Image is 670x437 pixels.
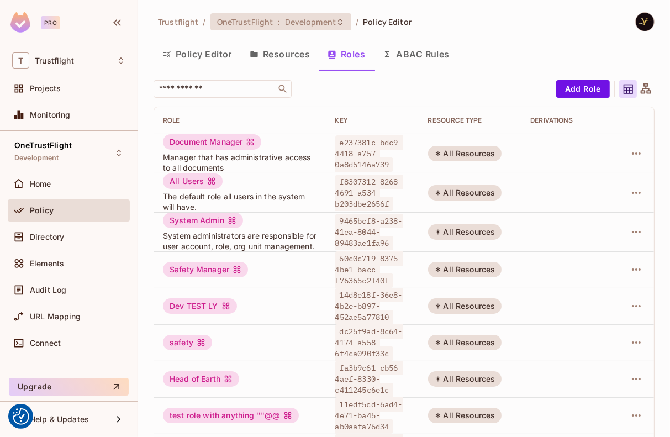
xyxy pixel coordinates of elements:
[241,40,319,68] button: Resources
[335,251,403,288] span: 60c0c719-8375-4be1-bacc-f76365c2f40f
[363,17,412,27] span: Policy Editor
[30,286,66,294] span: Audit Log
[163,152,318,173] span: Manager that has administrative access to all documents
[163,191,318,212] span: The default role all users in the system will have.
[30,339,61,348] span: Connect
[428,371,502,387] div: All Resources
[12,52,29,69] span: T
[30,312,81,321] span: URL Mapping
[428,185,502,201] div: All Resources
[335,135,403,172] span: e237381c-bdc9-4418-a757-0a8d5146a739
[530,116,605,125] div: Derivations
[203,17,205,27] li: /
[163,262,248,277] div: Safety Manager
[335,116,410,125] div: Key
[163,230,318,251] span: System administrators are responsible for user account, role, org unit management.
[374,40,458,68] button: ABAC Rules
[163,335,212,350] div: safety
[428,224,502,240] div: All Resources
[335,175,403,211] span: f8307312-8268-4691-a534-b203dbe2656f
[428,335,502,350] div: All Resources
[30,259,64,268] span: Elements
[10,12,30,33] img: SReyMgAAAABJRU5ErkJggg==
[158,17,198,27] span: the active workspace
[217,17,273,27] span: OneTrustFlight
[163,116,318,125] div: Role
[335,324,403,361] span: dc25f9ad-8c64-4174-a558-6f4ca090f33c
[285,17,336,27] span: Development
[636,13,654,31] img: Yilmaz Alizadeh
[335,397,403,434] span: 11edf5cd-6ad4-4e71-ba45-ab0aafa76d34
[335,361,403,397] span: fa3b9c61-cb56-4aef-8330-c411245c6e1c
[163,213,243,228] div: System Admin
[30,84,61,93] span: Projects
[556,80,610,98] button: Add Role
[35,56,74,65] span: Workspace: Trustflight
[13,408,29,425] button: Consent Preferences
[428,146,502,161] div: All Resources
[428,298,502,314] div: All Resources
[14,154,59,162] span: Development
[30,233,64,241] span: Directory
[356,17,358,27] li: /
[335,288,403,324] span: 14d8e18f-36e8-4b2e-b897-452ae5a77810
[428,116,513,125] div: RESOURCE TYPE
[163,134,261,150] div: Document Manager
[154,40,241,68] button: Policy Editor
[30,415,89,424] span: Help & Updates
[41,16,60,29] div: Pro
[30,180,51,188] span: Home
[13,408,29,425] img: Revisit consent button
[277,18,281,27] span: :
[335,214,403,250] span: 9465bcf8-a238-41ea-8044-89483ae1fa96
[163,298,237,314] div: Dev TEST LY
[319,40,374,68] button: Roles
[428,262,502,277] div: All Resources
[428,408,502,423] div: All Resources
[30,206,54,215] span: Policy
[163,408,299,423] div: test role with anything ""@@
[14,141,72,150] span: OneTrustFlight
[30,110,71,119] span: Monitoring
[163,371,239,387] div: Head of Earth
[163,173,223,189] div: All Users
[9,378,129,396] button: Upgrade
